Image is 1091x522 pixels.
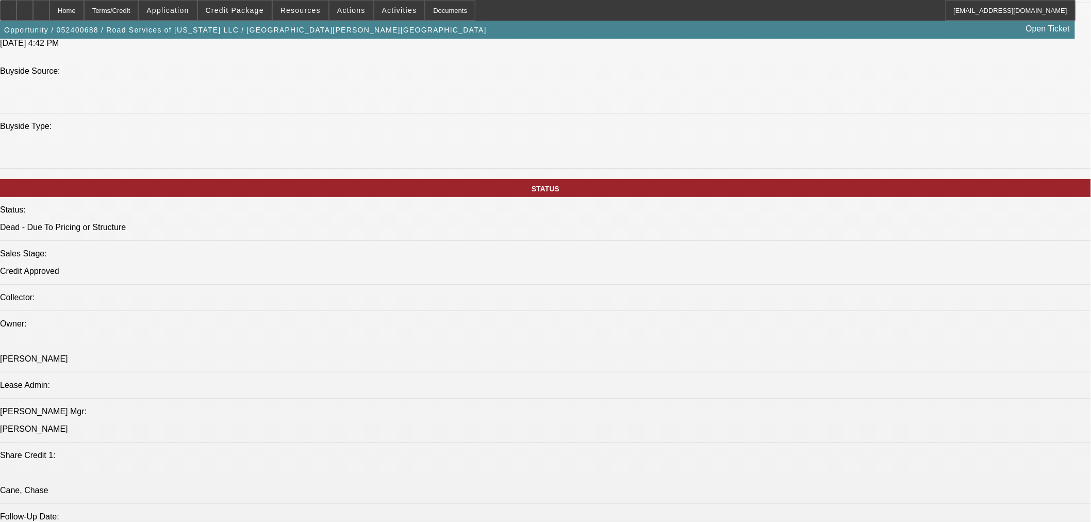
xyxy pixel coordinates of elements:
[532,185,559,193] span: STATUS
[329,1,373,20] button: Actions
[273,1,328,20] button: Resources
[198,1,272,20] button: Credit Package
[4,26,487,34] span: Opportunity / 052400688 / Road Services of [US_STATE] LLC / [GEOGRAPHIC_DATA][PERSON_NAME][GEOGRA...
[374,1,425,20] button: Activities
[1022,20,1074,38] a: Open Ticket
[139,1,196,20] button: Application
[382,6,417,14] span: Activities
[280,6,321,14] span: Resources
[206,6,264,14] span: Credit Package
[146,6,189,14] span: Application
[337,6,366,14] span: Actions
